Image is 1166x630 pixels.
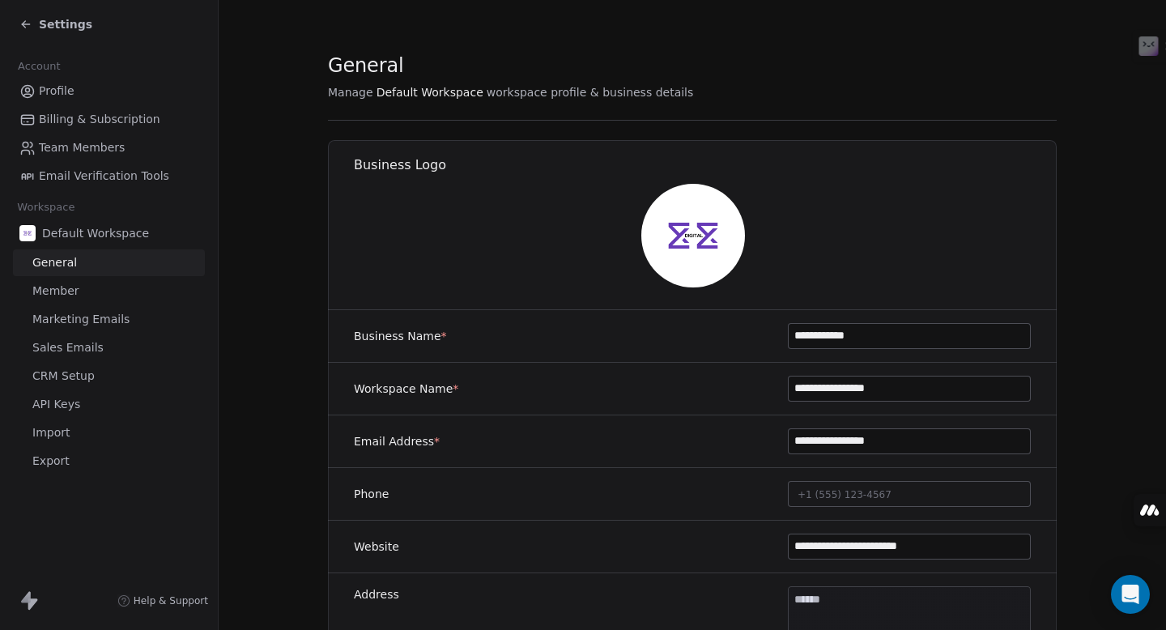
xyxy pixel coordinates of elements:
[39,168,169,185] span: Email Verification Tools
[39,111,160,128] span: Billing & Subscription
[13,249,205,276] a: General
[377,84,483,100] span: Default Workspace
[13,163,205,189] a: Email Verification Tools
[354,433,440,449] label: Email Address
[1111,575,1150,614] div: Open Intercom Messenger
[354,381,458,397] label: Workspace Name
[42,225,149,241] span: Default Workspace
[32,283,79,300] span: Member
[354,538,399,555] label: Website
[39,16,92,32] span: Settings
[13,448,205,475] a: Export
[117,594,208,607] a: Help & Support
[13,306,205,333] a: Marketing Emails
[32,453,70,470] span: Export
[328,53,404,78] span: General
[13,334,205,361] a: Sales Emails
[13,391,205,418] a: API Keys
[354,328,447,344] label: Business Name
[13,419,205,446] a: Import
[32,339,104,356] span: Sales Emails
[354,156,1057,174] h1: Business Logo
[487,84,694,100] span: workspace profile & business details
[13,134,205,161] a: Team Members
[11,54,67,79] span: Account
[32,368,95,385] span: CRM Setup
[798,489,892,500] span: +1 (555) 123-4567
[32,396,80,413] span: API Keys
[32,311,130,328] span: Marketing Emails
[11,195,82,219] span: Workspace
[32,254,77,271] span: General
[13,78,205,104] a: Profile
[19,16,92,32] a: Settings
[328,84,373,100] span: Manage
[641,184,745,287] img: EXEX%20LOGO-1%20(1).png
[134,594,208,607] span: Help & Support
[32,424,70,441] span: Import
[19,225,36,241] img: EXEX%20LOGO-1%20(1).png
[788,481,1031,507] button: +1 (555) 123-4567
[13,106,205,133] a: Billing & Subscription
[354,486,389,502] label: Phone
[354,586,399,602] label: Address
[13,278,205,304] a: Member
[13,363,205,389] a: CRM Setup
[39,139,125,156] span: Team Members
[39,83,74,100] span: Profile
